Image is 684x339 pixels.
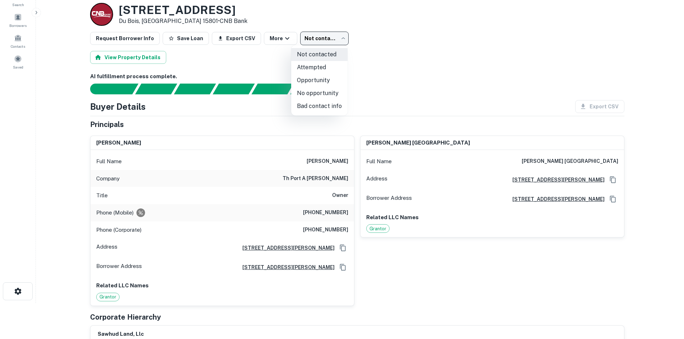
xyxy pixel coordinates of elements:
li: No opportunity [291,87,348,100]
li: Bad contact info [291,100,348,113]
li: Attempted [291,61,348,74]
li: Opportunity [291,74,348,87]
iframe: Chat Widget [648,282,684,316]
li: Not contacted [291,48,348,61]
